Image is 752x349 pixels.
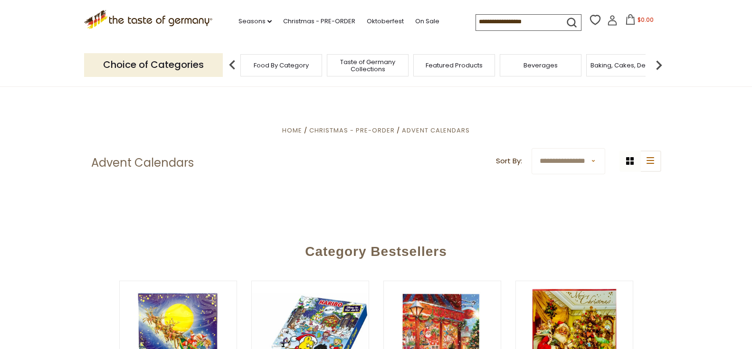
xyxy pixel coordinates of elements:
[638,16,654,24] span: $0.00
[84,53,223,76] p: Choice of Categories
[426,62,483,69] a: Featured Products
[590,62,664,69] a: Baking, Cakes, Desserts
[402,126,470,135] a: Advent Calendars
[524,62,558,69] a: Beverages
[238,16,272,27] a: Seasons
[283,16,355,27] a: Christmas - PRE-ORDER
[619,14,660,28] button: $0.00
[309,126,395,135] a: Christmas - PRE-ORDER
[649,56,668,75] img: next arrow
[282,126,302,135] a: Home
[496,155,522,167] label: Sort By:
[46,230,706,269] div: Category Bestsellers
[415,16,439,27] a: On Sale
[91,156,194,170] h1: Advent Calendars
[254,62,309,69] a: Food By Category
[367,16,404,27] a: Oktoberfest
[330,58,406,73] a: Taste of Germany Collections
[223,56,242,75] img: previous arrow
